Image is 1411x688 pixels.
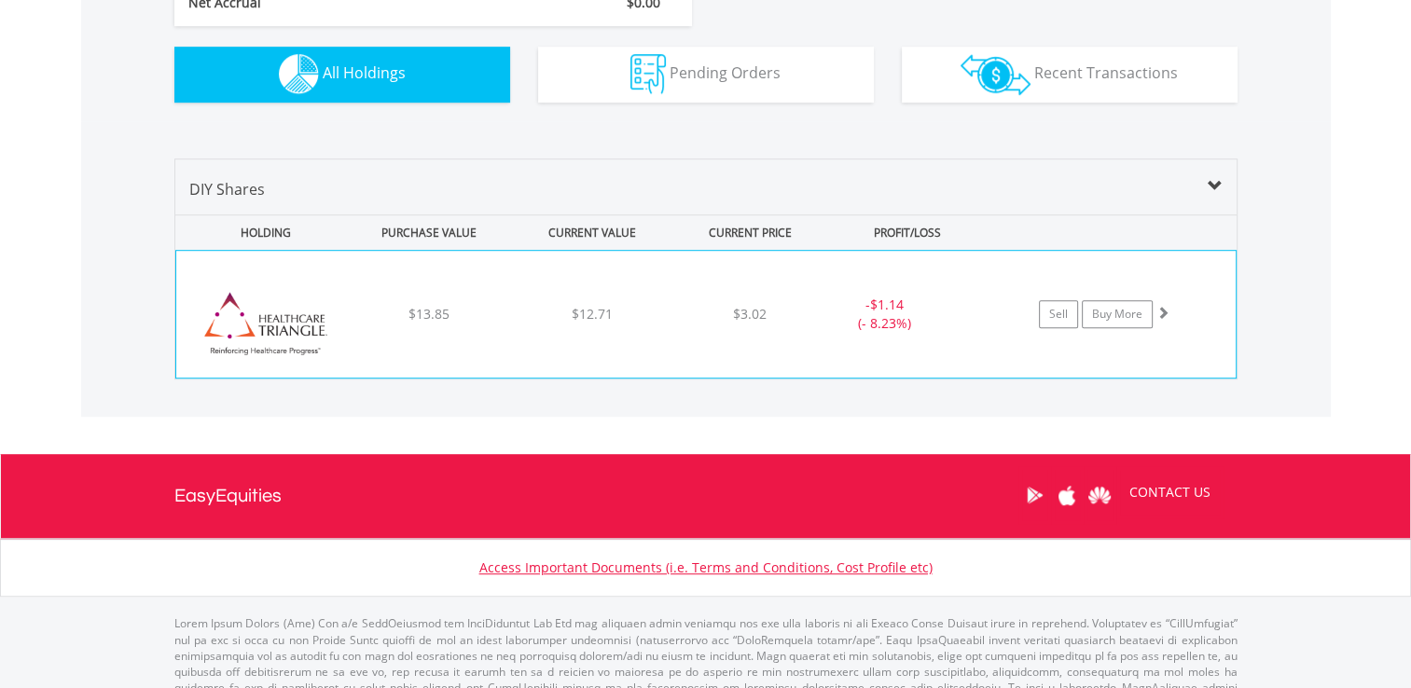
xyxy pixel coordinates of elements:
[1034,62,1178,83] span: Recent Transactions
[350,215,509,250] div: PURCHASE VALUE
[189,179,265,200] span: DIY Shares
[902,47,1238,103] button: Recent Transactions
[479,558,933,576] a: Access Important Documents (i.e. Terms and Conditions, Cost Profile etc)
[174,47,510,103] button: All Holdings
[176,215,346,250] div: HOLDING
[733,305,767,323] span: $3.02
[1084,466,1116,524] a: Huawei
[961,54,1031,95] img: transactions-zar-wht.png
[174,454,282,538] a: EasyEquities
[828,215,988,250] div: PROFIT/LOSS
[408,305,450,323] span: $13.85
[1039,300,1078,328] a: Sell
[513,215,672,250] div: CURRENT VALUE
[670,62,781,83] span: Pending Orders
[572,305,613,323] span: $12.71
[814,296,954,333] div: - (- 8.23%)
[279,54,319,94] img: holdings-wht.png
[630,54,666,94] img: pending_instructions-wht.png
[538,47,874,103] button: Pending Orders
[1018,466,1051,524] a: Google Play
[323,62,406,83] span: All Holdings
[1082,300,1153,328] a: Buy More
[1116,466,1224,518] a: CONTACT US
[870,296,904,313] span: $1.14
[675,215,823,250] div: CURRENT PRICE
[1051,466,1084,524] a: Apple
[186,274,346,373] img: EQU.US.HCTI.png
